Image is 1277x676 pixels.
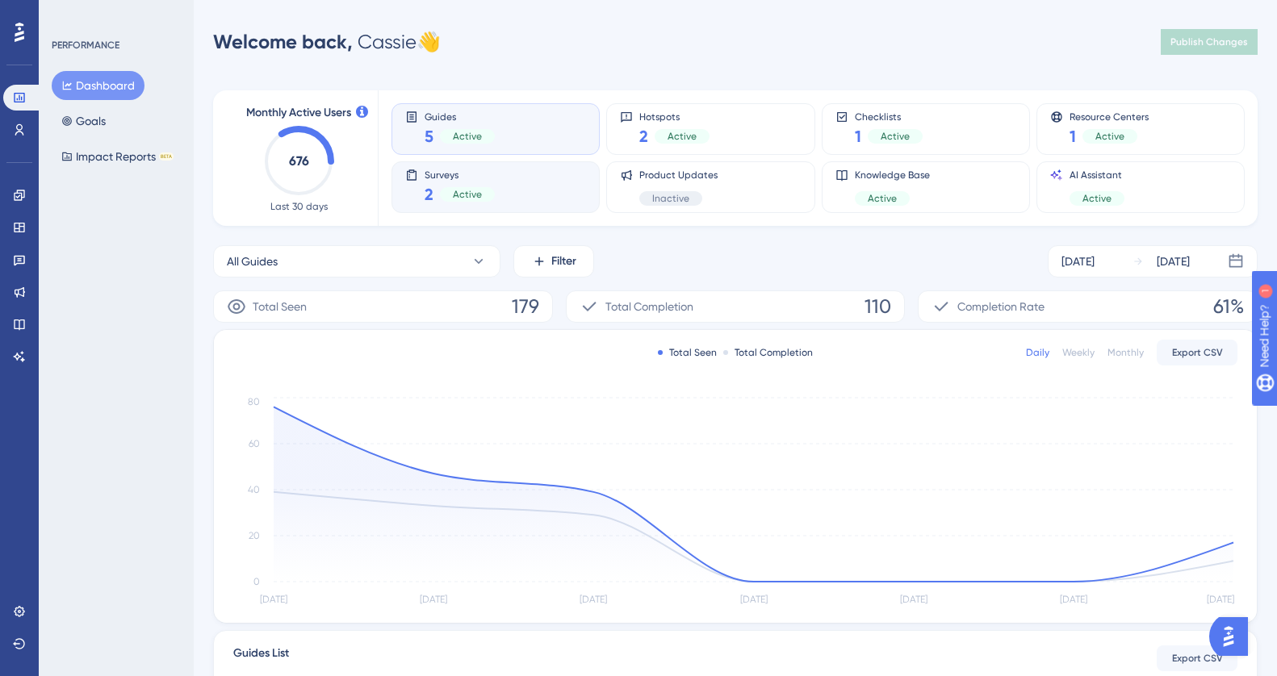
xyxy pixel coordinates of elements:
[253,576,260,587] tspan: 0
[639,169,718,182] span: Product Updates
[1095,130,1124,143] span: Active
[1213,294,1244,319] span: 61%
[1207,594,1234,605] tspan: [DATE]
[1172,346,1223,359] span: Export CSV
[957,297,1045,316] span: Completion Rate
[213,30,353,53] span: Welcome back,
[740,594,768,605] tspan: [DATE]
[253,297,307,316] span: Total Seen
[855,111,923,122] span: Checklists
[1070,125,1076,148] span: 1
[1061,252,1095,271] div: [DATE]
[52,106,115,136] button: Goals
[512,294,539,319] span: 179
[639,111,710,122] span: Hotspots
[249,530,260,541] tspan: 20
[425,183,433,206] span: 2
[213,29,441,55] div: Cassie 👋
[420,594,447,605] tspan: [DATE]
[580,594,607,605] tspan: [DATE]
[1062,346,1095,359] div: Weekly
[248,484,260,495] tspan: 40
[52,71,144,100] button: Dashboard
[159,152,174,161] div: BETA
[658,346,717,359] div: Total Seen
[213,245,500,277] button: All Guides
[227,252,278,271] span: All Guides
[289,153,309,169] text: 676
[52,142,183,171] button: Impact ReportsBETA
[233,644,289,673] span: Guides List
[513,245,594,277] button: Filter
[881,130,910,143] span: Active
[246,103,351,123] span: Monthly Active Users
[723,346,813,359] div: Total Completion
[1026,346,1049,359] div: Daily
[248,396,260,407] tspan: 80
[1070,169,1124,182] span: AI Assistant
[1157,252,1190,271] div: [DATE]
[652,192,689,205] span: Inactive
[855,169,930,182] span: Knowledge Base
[900,594,927,605] tspan: [DATE]
[551,252,576,271] span: Filter
[425,111,495,122] span: Guides
[453,188,482,201] span: Active
[1157,645,1237,671] button: Export CSV
[112,8,117,21] div: 1
[1107,346,1144,359] div: Monthly
[868,192,897,205] span: Active
[1060,594,1087,605] tspan: [DATE]
[260,594,287,605] tspan: [DATE]
[1209,612,1258,661] iframe: UserGuiding AI Assistant Launcher
[1161,29,1258,55] button: Publish Changes
[639,125,648,148] span: 2
[1157,340,1237,365] button: Export CSV
[1172,652,1223,665] span: Export CSV
[605,297,693,316] span: Total Completion
[249,438,260,449] tspan: 60
[425,169,495,180] span: Surveys
[270,200,328,213] span: Last 30 days
[865,294,891,319] span: 110
[425,125,433,148] span: 5
[38,4,101,23] span: Need Help?
[668,130,697,143] span: Active
[453,130,482,143] span: Active
[52,39,119,52] div: PERFORMANCE
[1082,192,1112,205] span: Active
[1070,111,1149,122] span: Resource Centers
[1170,35,1248,48] span: Publish Changes
[855,125,861,148] span: 1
